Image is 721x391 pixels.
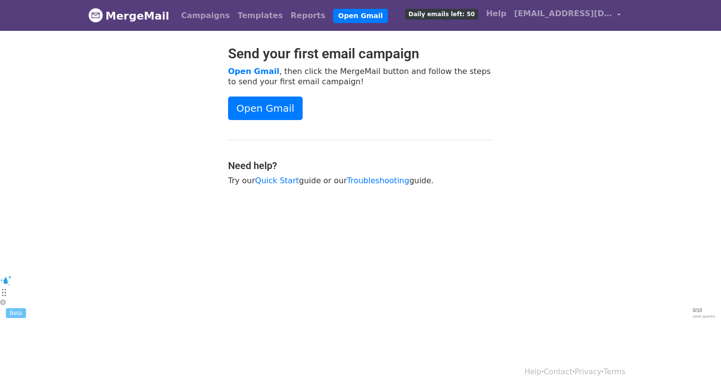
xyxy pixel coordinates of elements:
[287,6,330,25] a: Reports
[693,314,715,319] span: used queries
[228,160,493,171] h4: Need help?
[177,6,233,25] a: Campaigns
[693,308,715,314] span: 0 / 10
[544,367,572,376] a: Contact
[525,367,541,376] a: Help
[88,8,103,23] img: MergeMail logo
[575,367,601,376] a: Privacy
[604,367,625,376] a: Terms
[228,175,493,186] p: Try our guide or our guide.
[514,8,612,20] span: [EMAIL_ADDRESS][DOMAIN_NAME]
[88,5,169,26] a: MergeMail
[228,46,493,62] h2: Send your first email campaign
[347,176,409,185] a: Troubleshooting
[233,6,286,25] a: Templates
[510,4,625,27] a: [EMAIL_ADDRESS][DOMAIN_NAME]
[228,67,279,76] a: Open Gmail
[6,308,26,318] div: Beta
[228,97,303,120] a: Open Gmail
[482,4,510,24] a: Help
[333,9,387,23] a: Open Gmail
[401,4,482,24] a: Daily emails left: 50
[228,66,493,87] p: , then click the MergeMail button and follow the steps to send your first email campaign!
[405,9,478,20] span: Daily emails left: 50
[255,176,299,185] a: Quick Start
